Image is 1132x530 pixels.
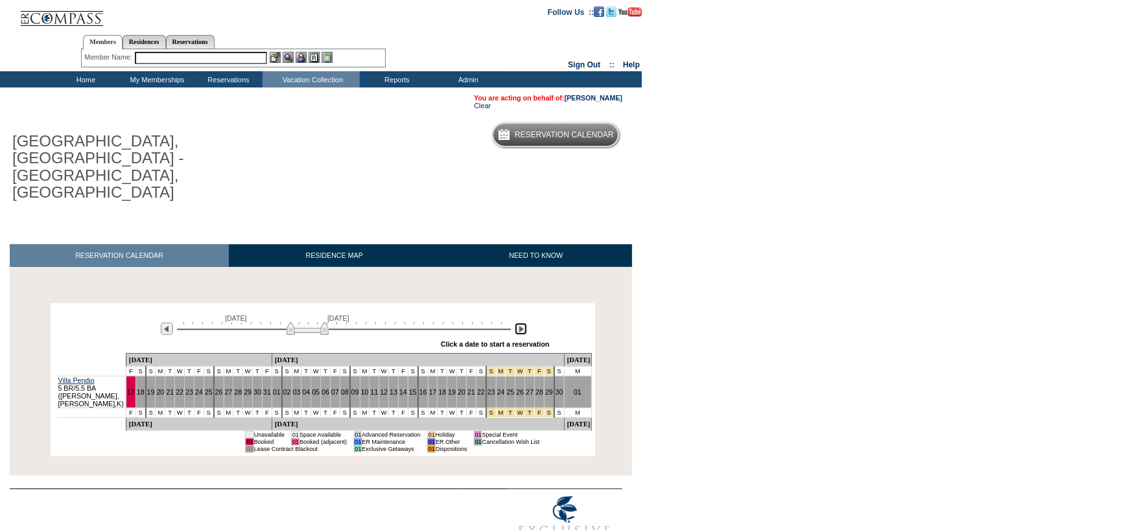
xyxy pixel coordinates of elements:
[225,314,247,322] span: [DATE]
[594,6,604,17] img: Become our fan on Facebook
[438,388,446,396] a: 18
[185,408,195,417] td: T
[427,445,435,452] td: 01
[506,408,515,417] td: Thanksgiving
[488,388,495,396] a: 23
[438,366,447,376] td: T
[120,71,191,87] td: My Memberships
[165,408,175,417] td: T
[535,366,545,376] td: Thanksgiving
[296,52,307,63] img: Impersonate
[594,7,604,15] a: Become our fan on Facebook
[419,388,427,396] a: 16
[466,366,476,376] td: F
[175,408,185,417] td: W
[341,388,349,396] a: 08
[474,94,622,102] span: You are acting on behalf of:
[458,388,466,396] a: 20
[301,366,311,376] td: T
[474,102,491,109] a: Clear
[263,71,360,87] td: Vacation Collection
[399,388,407,396] a: 14
[214,408,224,417] td: S
[262,366,272,376] td: F
[312,388,320,396] a: 05
[272,417,564,430] td: [DATE]
[350,366,360,376] td: S
[496,408,506,417] td: Thanksgiving
[10,244,229,267] a: RESERVATION CALENDAR
[476,366,486,376] td: S
[544,408,554,417] td: Thanksgiving
[300,438,348,445] td: Booked (adjacent)
[516,388,524,396] a: 26
[606,7,617,15] a: Follow us on Twitter
[362,431,421,438] td: Advanced Reservation
[409,388,417,396] a: 15
[243,408,253,417] td: W
[291,438,299,445] td: 01
[623,60,640,69] a: Help
[293,388,301,396] a: 03
[327,314,349,322] span: [DATE]
[477,388,485,396] a: 22
[262,408,272,417] td: F
[565,94,622,102] a: [PERSON_NAME]
[389,366,399,376] td: T
[292,408,301,417] td: M
[191,71,263,87] td: Reservations
[194,408,204,417] td: F
[486,408,496,417] td: Thanksgiving
[215,388,223,396] a: 26
[127,388,135,396] a: 17
[398,408,408,417] td: F
[545,388,553,396] a: 29
[548,6,594,17] td: Follow Us ::
[362,438,421,445] td: ER Maintenance
[10,130,300,204] h1: [GEOGRAPHIC_DATA], [GEOGRAPHIC_DATA] - [GEOGRAPHIC_DATA], [GEOGRAPHIC_DATA]
[292,366,301,376] td: M
[370,366,379,376] td: T
[205,388,213,396] a: 25
[568,60,600,69] a: Sign Out
[515,323,527,335] img: Next
[272,408,281,417] td: S
[506,366,515,376] td: Thanksgiving
[156,366,165,376] td: M
[340,408,349,417] td: S
[564,408,591,417] td: M
[254,438,285,445] td: Booked
[564,417,591,430] td: [DATE]
[272,366,281,376] td: S
[331,388,339,396] a: 07
[270,52,281,63] img: b_edit.gif
[136,366,145,376] td: S
[474,431,482,438] td: 01
[619,7,642,17] img: Subscribe to our YouTube Channel
[253,408,263,417] td: T
[398,366,408,376] td: F
[340,366,349,376] td: S
[431,71,502,87] td: Admin
[466,408,476,417] td: F
[224,366,233,376] td: M
[233,408,243,417] td: T
[126,417,272,430] td: [DATE]
[302,388,310,396] a: 04
[301,408,311,417] td: T
[360,366,370,376] td: M
[554,408,564,417] td: S
[476,408,486,417] td: S
[486,366,496,376] td: Thanksgiving
[515,131,614,139] h5: Reservation Calendar
[225,388,233,396] a: 27
[175,366,185,376] td: W
[427,438,435,445] td: 01
[176,388,183,396] a: 22
[147,388,155,396] a: 19
[354,431,362,438] td: 01
[408,408,418,417] td: S
[254,445,347,452] td: Lease Contract Blackout
[447,408,457,417] td: W
[496,366,506,376] td: Thanksgiving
